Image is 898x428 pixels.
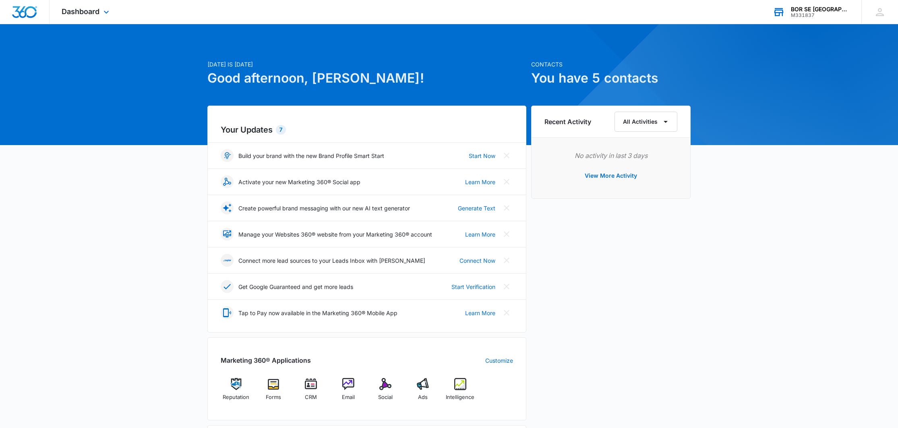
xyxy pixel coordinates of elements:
[465,230,495,239] a: Learn More
[221,124,513,136] h2: Your Updates
[465,178,495,186] a: Learn More
[418,393,428,401] span: Ads
[238,256,425,265] p: Connect more lead sources to your Leads Inbox with [PERSON_NAME]
[544,151,677,160] p: No activity in last 3 days
[485,356,513,365] a: Customize
[531,60,691,69] p: Contacts
[62,7,99,16] span: Dashboard
[500,280,513,293] button: Close
[370,378,401,407] a: Social
[223,393,249,401] span: Reputation
[500,202,513,214] button: Close
[500,228,513,241] button: Close
[577,166,645,185] button: View More Activity
[221,378,252,407] a: Reputation
[469,152,495,160] a: Start Now
[238,152,384,160] p: Build your brand with the new Brand Profile Smart Start
[238,283,353,291] p: Get Google Guaranteed and get more leads
[296,378,327,407] a: CRM
[333,378,364,407] a: Email
[445,378,476,407] a: Intelligence
[305,393,317,401] span: CRM
[342,393,355,401] span: Email
[207,69,526,88] h1: Good afternoon, [PERSON_NAME]!
[408,378,439,407] a: Ads
[446,393,474,401] span: Intelligence
[238,204,410,212] p: Create powerful brand messaging with our new AI text generator
[531,69,691,88] h1: You have 5 contacts
[276,125,286,135] div: 7
[378,393,393,401] span: Social
[791,12,850,18] div: account id
[266,393,281,401] span: Forms
[500,175,513,188] button: Close
[238,230,432,239] p: Manage your Websites 360® website from your Marketing 360® account
[615,112,677,132] button: All Activities
[207,60,526,69] p: [DATE] is [DATE]
[238,309,397,317] p: Tap to Pay now available in the Marketing 360® Mobile App
[500,149,513,162] button: Close
[459,256,495,265] a: Connect Now
[791,6,850,12] div: account name
[451,283,495,291] a: Start Verification
[221,355,311,365] h2: Marketing 360® Applications
[500,306,513,319] button: Close
[544,117,591,127] h6: Recent Activity
[500,254,513,267] button: Close
[258,378,289,407] a: Forms
[238,178,360,186] p: Activate your new Marketing 360® Social app
[458,204,495,212] a: Generate Text
[465,309,495,317] a: Learn More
